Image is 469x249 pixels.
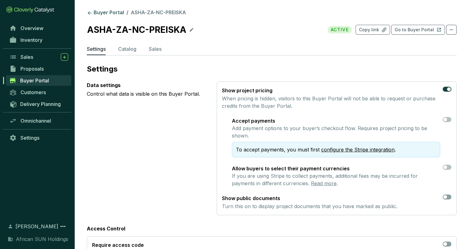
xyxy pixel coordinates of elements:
[321,146,395,153] a: configure the Stripe integration
[20,89,46,95] span: Customers
[126,9,128,17] li: /
[20,118,51,124] span: Omnichannel
[86,9,125,17] a: Buyer Portal
[6,87,71,98] a: Customers
[15,223,58,230] span: [PERSON_NAME]
[232,165,440,172] p: Allow buyers to select their payment currencies
[356,25,390,35] button: Copy link
[20,37,42,43] span: Inventory
[359,27,379,33] p: Copy link
[87,225,457,232] p: Access Control
[118,45,136,53] p: Catalog
[6,52,71,62] a: Sales
[395,27,434,33] p: Go to Buyer Portal
[20,135,39,141] span: Settings
[6,133,71,143] a: Settings
[87,64,457,74] p: Settings
[20,66,44,72] span: Proposals
[87,45,106,53] p: Settings
[222,203,397,210] p: Turn this on to display project documents that you have marked as public.
[6,63,71,74] a: Proposals
[232,124,440,139] p: Add payment options to your buyer’s checkout flow. Requires project pricing to be shown.
[6,75,71,86] a: Buyer Portal
[20,101,61,107] span: Delivery Planning
[232,117,440,124] p: Accept payments
[6,116,71,126] a: Omnichannel
[20,77,49,84] span: Buyer Portal
[6,99,71,109] a: Delivery Planning
[149,45,161,53] p: Sales
[92,242,283,248] p: Require access code
[20,25,43,31] span: Overview
[222,194,397,202] p: Show public documents
[87,90,207,98] p: Control what data is visible on this Buyer Portal.
[222,95,440,110] p: When pricing is hidden, visitors to this Buyer Portal will not be able to request or purchase cre...
[232,172,440,187] p: If you are using Stripe to collect payments, additional fees may be incurred for payments in diff...
[87,81,207,89] p: Data settings
[391,25,445,35] button: Go to Buyer Portal
[20,54,33,60] span: Sales
[87,23,187,37] p: ASHA-ZA-NC-PREISKA
[6,23,71,33] a: Overview
[311,180,337,186] a: Read more
[16,235,68,243] span: African SUN Holdings
[131,9,186,15] span: ASHA-ZA-NC-PREISKA
[222,87,440,94] p: Show project pricing
[328,26,352,33] span: ACTIVE
[6,35,71,45] a: Inventory
[232,142,440,157] section: To accept payments, you must first .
